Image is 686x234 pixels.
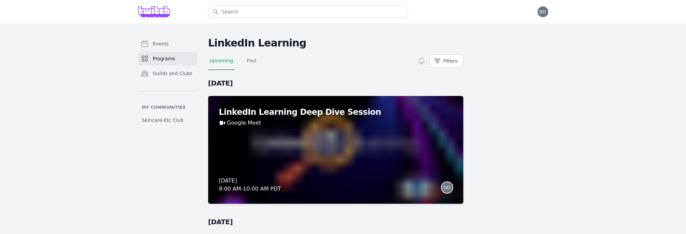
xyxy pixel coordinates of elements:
img: Grove [138,6,170,17]
a: Upcoming [208,57,235,70]
h2: LinkedIn Learning Deep Dive Session [219,107,452,118]
button: Filters [430,55,463,67]
button: BD [538,6,548,17]
h2: [DATE] [208,217,463,227]
a: Past [245,57,258,70]
button: Subscribe [416,56,427,66]
h2: LinkedIn Learning [208,37,463,49]
span: DD [443,185,451,190]
input: Search [208,5,408,18]
div: [DATE] 9:00 AM - 10:00 AM PDT [219,177,281,193]
p: My communities [138,105,197,110]
a: Events [138,37,197,51]
span: Guilds and Clubs [153,70,193,77]
a: Guilds and Clubs [138,67,197,80]
h2: [DATE] [208,78,463,88]
span: BD [539,9,546,14]
a: Skincare-Etc Club [138,114,197,126]
a: Programs [138,52,197,65]
nav: Sidebar [138,37,197,126]
span: Programs [153,55,175,62]
a: Google Meet [227,119,261,127]
span: Events [153,40,169,47]
span: Skincare-Etc Club [142,117,184,124]
a: LinkedIn Learning Deep Dive SessionGoogle Meet[DATE]9:00 AM-10:00 AM PDTDD [208,96,463,204]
